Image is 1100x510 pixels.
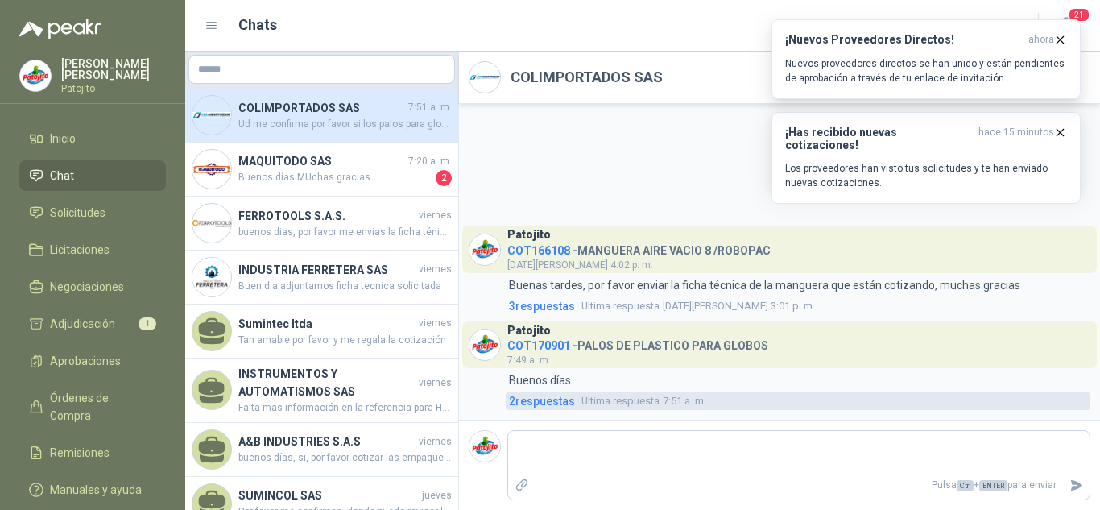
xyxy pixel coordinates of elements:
[469,62,500,93] img: Company Logo
[50,444,110,462] span: Remisiones
[185,423,458,477] a: A&B INDUSTRIES S.A.Sviernesbuenos días, si, por favor cotizar las empaquetaduras y/o el cambio de...
[238,207,416,225] h4: FERROTOOLS S.A.S.
[1052,11,1081,40] button: 21
[185,143,458,197] a: Company LogoMAQUITODO SAS7:20 a. m.Buenos días MUchas gracias2
[185,251,458,305] a: Company LogoINDUSTRIA FERRETERA SASviernesBuen dia adjuntamos ficha tecnica solicitada
[192,150,231,189] img: Company Logo
[238,450,452,466] span: buenos días, si, por favor cotizar las empaquetaduras y/o el cambio de las empaquetaduras para el...
[238,225,452,240] span: buenos dias, por favor me envias la ficha ténicas de la manguera cotizada, muchas gracias
[50,130,76,147] span: Inicio
[19,160,166,191] a: Chat
[408,100,452,115] span: 7:51 a. m.
[20,60,51,91] img: Company Logo
[436,170,452,186] span: 2
[50,352,121,370] span: Aprobaciones
[507,326,551,335] h3: Patojito
[238,117,452,132] span: Ud me confirma por favor si los palos para globo que me esta cotizando corresponden a los que se ...
[581,393,706,409] span: 7:51 a. m.
[238,433,416,450] h4: A&B INDUSTRIES S.A.S
[507,335,768,350] h4: - PALOS DE PLASTICO PARA GLOBOS
[978,126,1054,151] span: hace 15 minutos
[238,315,416,333] h4: Sumintec ltda
[238,152,405,170] h4: MAQUITODO SAS
[238,365,416,400] h4: INSTRUMENTOS Y AUTOMATISMOS SAS
[507,355,551,366] span: 7:49 a. m.
[19,346,166,376] a: Aprobaciones
[192,96,231,135] img: Company Logo
[238,400,452,416] span: Falta mas información en la referencia para Homologar. vendemos SHIMADEN ([GEOGRAPHIC_DATA]). mod...
[238,14,277,36] h1: Chats
[422,488,452,504] span: jueves
[19,272,166,302] a: Negociaciones
[50,315,115,333] span: Adjudicación
[185,359,458,423] a: INSTRUMENTOS Y AUTOMATISMOS SASviernesFalta mas información en la referencia para Homologar. vend...
[50,278,124,296] span: Negociaciones
[192,204,231,243] img: Company Logo
[507,339,570,352] span: COT170901
[509,276,1020,294] p: Buenas tardes, por favor enviar la ficha técnica de la manguera que están cotizando, muchas gracias
[581,298,660,314] span: Ultima respuesta
[238,279,452,294] span: Buen dia adjuntamos ficha tecnica solicitada
[238,487,419,504] h4: SUMINCOL SAS
[979,480,1007,491] span: ENTER
[61,84,166,93] p: Patojito
[139,317,156,330] span: 1
[238,99,405,117] h4: COLIMPORTADOS SAS
[771,19,1081,99] button: ¡Nuevos Proveedores Directos!ahora Nuevos proveedores directos se han unido y están pendientes de...
[419,262,452,277] span: viernes
[419,208,452,223] span: viernes
[1063,471,1090,500] button: Enviar
[61,58,166,81] p: [PERSON_NAME] [PERSON_NAME]
[581,298,815,314] span: [DATE][PERSON_NAME] 3:01 p. m.
[419,434,452,450] span: viernes
[509,371,571,389] p: Buenos días
[185,197,458,251] a: Company LogoFERROTOOLS S.A.S.viernesbuenos dias, por favor me envias la ficha ténicas de la mangu...
[509,297,575,315] span: 3 respuesta s
[19,234,166,265] a: Licitaciones
[507,230,551,239] h3: Patojito
[408,154,452,169] span: 7:20 a. m.
[19,19,101,39] img: Logo peakr
[1028,33,1054,47] span: ahora
[581,393,660,409] span: Ultima respuesta
[536,471,1064,500] p: Pulsa + para enviar
[509,392,575,410] span: 2 respuesta s
[185,89,458,143] a: Company LogoCOLIMPORTADOS SAS7:51 a. m.Ud me confirma por favor si los palos para globo que me es...
[50,167,74,185] span: Chat
[50,389,151,425] span: Órdenes de Compra
[469,330,500,360] img: Company Logo
[508,471,536,500] label: Adjuntar archivos
[238,170,432,186] span: Buenos días MUchas gracias
[785,161,1067,190] p: Los proveedores han visto tus solicitudes y te han enviado nuevas cotizaciones.
[785,56,1067,85] p: Nuevos proveedores directos se han unido y están pendientes de aprobación a través de tu enlace d...
[506,297,1090,315] a: 3respuestasUltima respuesta[DATE][PERSON_NAME] 3:01 p. m.
[469,431,500,462] img: Company Logo
[19,383,166,431] a: Órdenes de Compra
[785,33,1022,47] h3: ¡Nuevos Proveedores Directos!
[238,261,416,279] h4: INDUSTRIA FERRETERA SAS
[1068,7,1090,23] span: 21
[19,437,166,468] a: Remisiones
[419,316,452,331] span: viernes
[507,259,653,271] span: [DATE][PERSON_NAME] 4:02 p. m.
[50,481,142,499] span: Manuales y ayuda
[507,244,570,257] span: COT166108
[50,204,105,222] span: Solicitudes
[469,234,500,265] img: Company Logo
[771,112,1081,204] button: ¡Has recibido nuevas cotizaciones!hace 15 minutos Los proveedores han visto tus solicitudes y te ...
[957,480,974,491] span: Ctrl
[511,66,663,89] h2: COLIMPORTADOS SAS
[785,126,972,151] h3: ¡Has recibido nuevas cotizaciones!
[19,475,166,505] a: Manuales y ayuda
[19,123,166,154] a: Inicio
[507,240,771,255] h4: - MANGUERA AIRE VACIO 8 /ROBOPAC
[419,375,452,391] span: viernes
[238,333,452,348] span: Tan amable por favor y me regala la cotización
[506,392,1090,410] a: 2respuestasUltima respuesta7:51 a. m.
[50,241,110,259] span: Licitaciones
[19,309,166,339] a: Adjudicación1
[19,197,166,228] a: Solicitudes
[192,258,231,296] img: Company Logo
[185,305,458,359] a: Sumintec ltdaviernesTan amable por favor y me regala la cotización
